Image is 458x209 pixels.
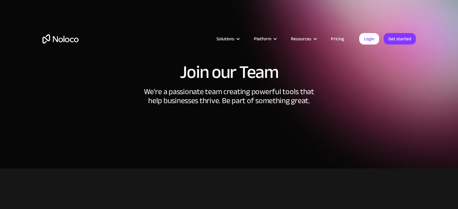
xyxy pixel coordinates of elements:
div: Solutions [209,35,246,43]
h1: Join our Team [42,63,416,81]
a: Login [359,33,379,45]
div: Platform [254,35,271,43]
div: Resources [283,35,323,43]
div: We're a passionate team creating powerful tools that help businesses thrive. Be part of something... [139,87,319,120]
a: Pricing [323,35,352,43]
a: Get started [384,33,416,45]
div: Platform [246,35,283,43]
a: home [42,34,79,44]
div: Resources [291,35,311,43]
div: Solutions [217,35,234,43]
